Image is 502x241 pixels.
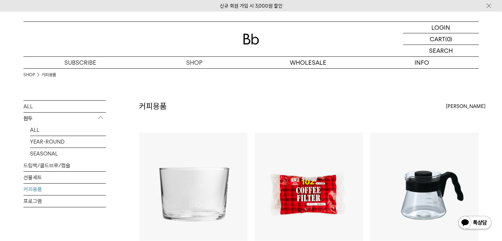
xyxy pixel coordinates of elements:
[30,124,106,136] a: ALL
[42,72,56,78] a: 커피용품
[23,160,106,171] a: 드립백/콜드브루/캡슐
[251,57,365,68] p: WHOLESALE
[30,148,106,159] a: SEASONAL
[139,101,167,112] h2: 커피용품
[403,22,479,33] a: LOGIN
[23,195,106,207] a: 프로그램
[23,113,106,124] p: 원두
[23,57,137,68] a: SUBSCRIBE
[430,33,445,45] p: CART
[23,72,35,78] a: SHOP
[137,57,251,68] a: SHOP
[23,101,106,112] a: ALL
[30,136,106,148] a: YEAR-ROUND
[445,33,452,45] p: (0)
[139,132,248,241] img: Bb 유리잔 230ml
[23,184,106,195] a: 커피용품
[220,3,283,9] a: 신규 회원 가입 시 3,000원 할인
[365,57,479,68] p: INFO
[370,132,479,241] img: 하리오 V60 커피 서버
[255,132,363,241] img: 칼리타 필터 화이트
[243,34,259,45] img: 로고
[446,102,485,110] span: [PERSON_NAME]
[429,45,453,56] p: SEARCH
[403,33,479,45] a: CART (0)
[458,215,492,231] img: 카카오톡 채널 1:1 채팅 버튼
[23,172,106,183] a: 선물세트
[431,22,450,33] p: LOGIN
